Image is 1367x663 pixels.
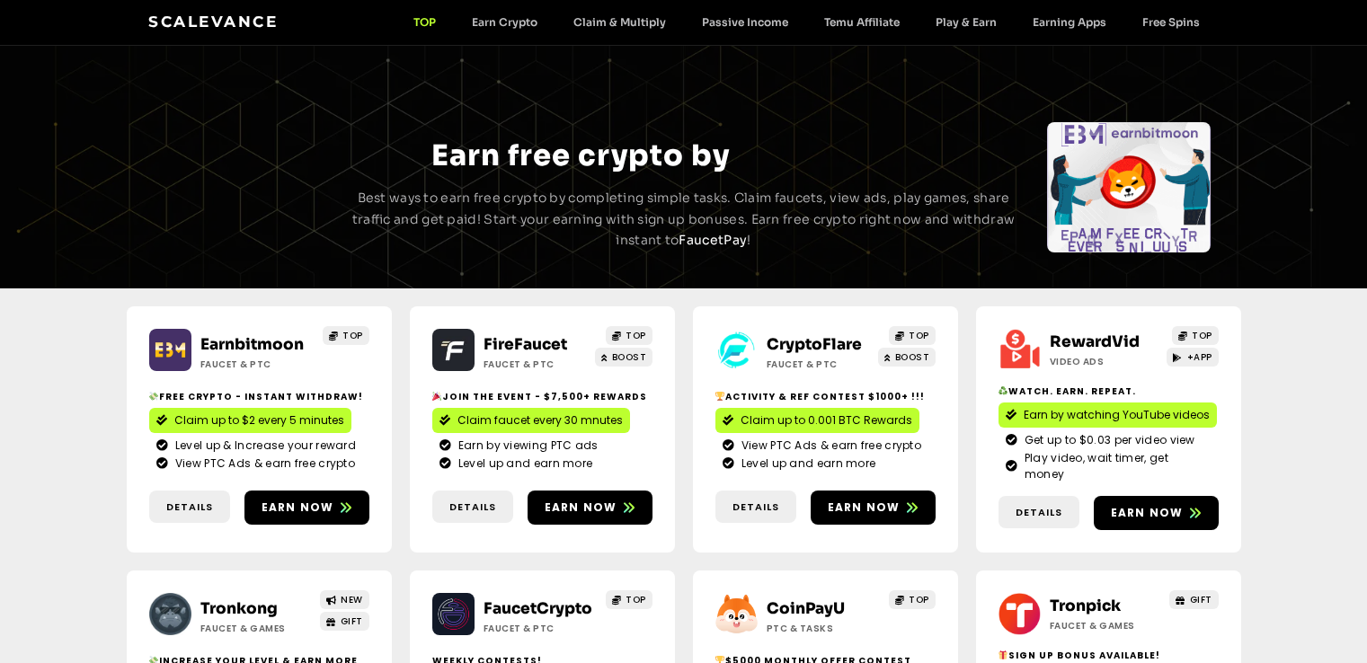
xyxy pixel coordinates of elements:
[806,15,918,29] a: Temu Affiliate
[262,499,334,516] span: Earn now
[431,137,730,173] span: Earn free crypto by
[341,593,363,606] span: NEW
[999,385,1219,398] h2: Watch. Earn. Repeat.
[200,358,313,371] h2: Faucet & PTC
[155,122,319,252] div: Slides
[1015,15,1124,29] a: Earning Apps
[889,590,936,609] a: TOP
[1111,505,1184,521] span: Earn now
[715,392,724,401] img: 🏆
[166,499,213,515] span: Details
[715,491,796,524] a: Details
[811,491,936,525] a: Earn now
[1016,505,1062,520] span: Details
[999,402,1217,428] a: Earn by watching YouTube videos
[1169,590,1219,609] a: GIFT
[323,326,369,345] a: TOP
[606,326,652,345] a: TOP
[895,350,930,364] span: BOOST
[1124,15,1218,29] a: Free Spins
[1050,355,1162,368] h2: Video ads
[484,599,592,618] a: FaucetCrypto
[1187,350,1212,364] span: +APP
[545,499,617,516] span: Earn now
[457,412,623,429] span: Claim faucet every 30 mnutes
[606,590,652,609] a: TOP
[528,491,652,525] a: Earn now
[715,390,936,403] h2: Activity & ref contest $1000+ !!!
[715,408,919,433] a: Claim up to 0.001 BTC Rewards
[626,593,646,606] span: TOP
[200,622,313,635] h2: Faucet & Games
[149,390,369,403] h2: Free crypto - Instant withdraw!
[999,496,1079,529] a: Details
[999,386,1007,395] img: ♻️
[484,335,567,354] a: FireFaucet
[148,13,278,31] a: Scalevance
[999,649,1219,662] h2: Sign Up Bonus Available!
[767,358,879,371] h2: Faucet & PTC
[737,455,876,472] span: Level up and earn more
[732,499,779,515] span: Details
[484,358,596,371] h2: Faucet & PTC
[889,326,936,345] a: TOP
[1050,619,1162,632] h2: Faucet & Games
[1020,432,1195,448] span: Get up to $0.03 per video view
[767,599,845,618] a: CoinPayU
[684,15,806,29] a: Passive Income
[679,232,747,248] a: FaucetPay
[432,408,630,433] a: Claim faucet every 30 mnutes
[767,622,879,635] h2: ptc & Tasks
[454,438,599,454] span: Earn by viewing PTC ads
[1020,450,1212,482] span: Play video, wait timer, get money
[149,491,230,524] a: Details
[200,335,304,354] a: Earnbitmoon
[350,188,1018,252] p: Best ways to earn free crypto by completing simple tasks. Claim faucets, view ads, play games, sh...
[342,329,363,342] span: TOP
[878,348,936,367] a: BOOST
[1050,597,1121,615] a: Tronpick
[741,412,912,429] span: Claim up to 0.001 BTC Rewards
[432,392,441,401] img: 🎉
[909,329,929,342] span: TOP
[171,455,355,472] span: View PTC Ads & earn free crypto
[737,438,921,454] span: View PTC Ads & earn free crypto
[828,499,901,516] span: Earn now
[395,15,454,29] a: TOP
[918,15,1015,29] a: Play & Earn
[1167,348,1219,367] a: +APP
[555,15,684,29] a: Claim & Multiply
[171,438,356,454] span: Level up & Increase your reward
[1050,332,1140,351] a: RewardVid
[320,590,369,609] a: NEW
[909,593,929,606] span: TOP
[200,599,278,618] a: Tronkong
[1024,407,1210,423] span: Earn by watching YouTube videos
[149,408,351,433] a: Claim up to $2 every 5 minutes
[1172,326,1219,345] a: TOP
[999,650,1007,659] img: 🎁
[341,614,363,628] span: GIFT
[595,348,652,367] a: BOOST
[244,491,369,525] a: Earn now
[174,412,344,429] span: Claim up to $2 every 5 minutes
[1047,122,1211,252] div: Slides
[395,15,1218,29] nav: Menu
[454,15,555,29] a: Earn Crypto
[432,491,513,524] a: Details
[612,350,647,364] span: BOOST
[454,455,593,472] span: Level up and earn more
[1190,593,1212,606] span: GIFT
[320,612,369,631] a: GIFT
[149,392,158,401] img: 💸
[626,329,646,342] span: TOP
[767,335,862,354] a: CryptoFlare
[449,499,496,515] span: Details
[484,622,596,635] h2: Faucet & PTC
[1094,496,1219,530] a: Earn now
[432,390,652,403] h2: Join the event - $7,500+ Rewards
[1192,329,1212,342] span: TOP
